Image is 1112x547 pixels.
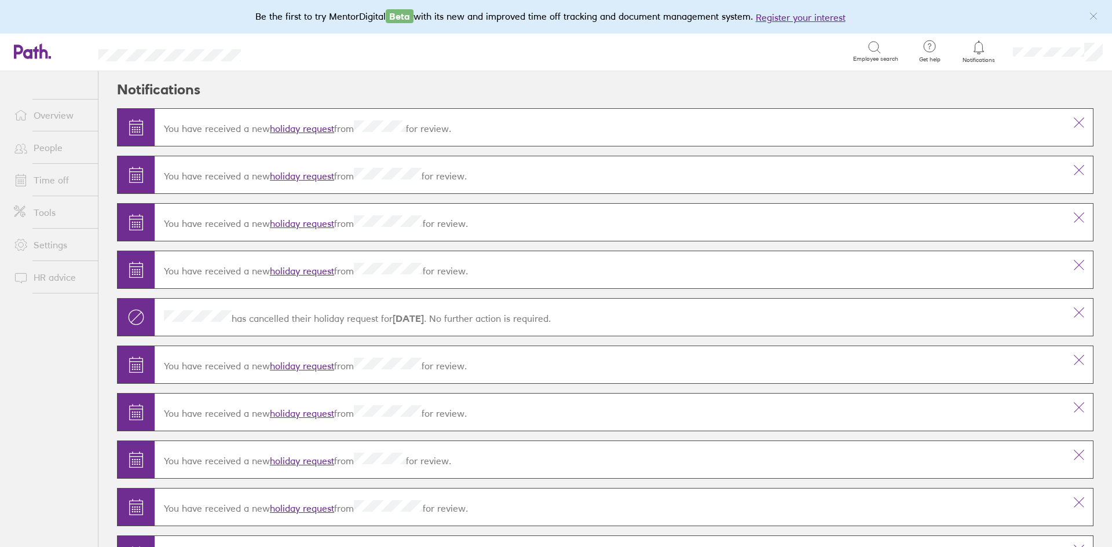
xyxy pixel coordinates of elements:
p: You have received a new from for review. [164,168,1056,182]
a: HR advice [5,266,98,289]
div: Be the first to try MentorDigital with its new and improved time off tracking and document manage... [255,9,857,24]
p: You have received a new from for review. [164,215,1056,229]
a: holiday request [270,408,334,419]
a: Time off [5,168,98,192]
a: Notifications [960,39,998,64]
span: Employee search [853,56,898,63]
strong: [DATE] [393,313,424,324]
p: has cancelled their holiday request for . No further action is required. [164,310,1056,324]
a: People [5,136,98,159]
a: holiday request [270,123,334,134]
a: holiday request [270,170,334,182]
p: You have received a new from for review. [164,358,1056,372]
h2: Notifications [117,71,200,108]
p: You have received a new from for review. [164,263,1056,277]
button: Register your interest [756,10,846,24]
div: Search [272,46,302,56]
span: Beta [386,9,414,23]
span: Get help [911,56,949,63]
p: You have received a new from for review. [164,120,1056,134]
a: holiday request [270,360,334,372]
a: holiday request [270,265,334,277]
a: Tools [5,201,98,224]
a: holiday request [270,502,334,514]
a: Settings [5,233,98,256]
p: You have received a new from for review. [164,500,1056,514]
p: You have received a new from for review. [164,405,1056,419]
a: Overview [5,104,98,127]
a: holiday request [270,455,334,467]
span: Notifications [960,57,998,64]
p: You have received a new from for review. [164,453,1056,467]
a: holiday request [270,218,334,229]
